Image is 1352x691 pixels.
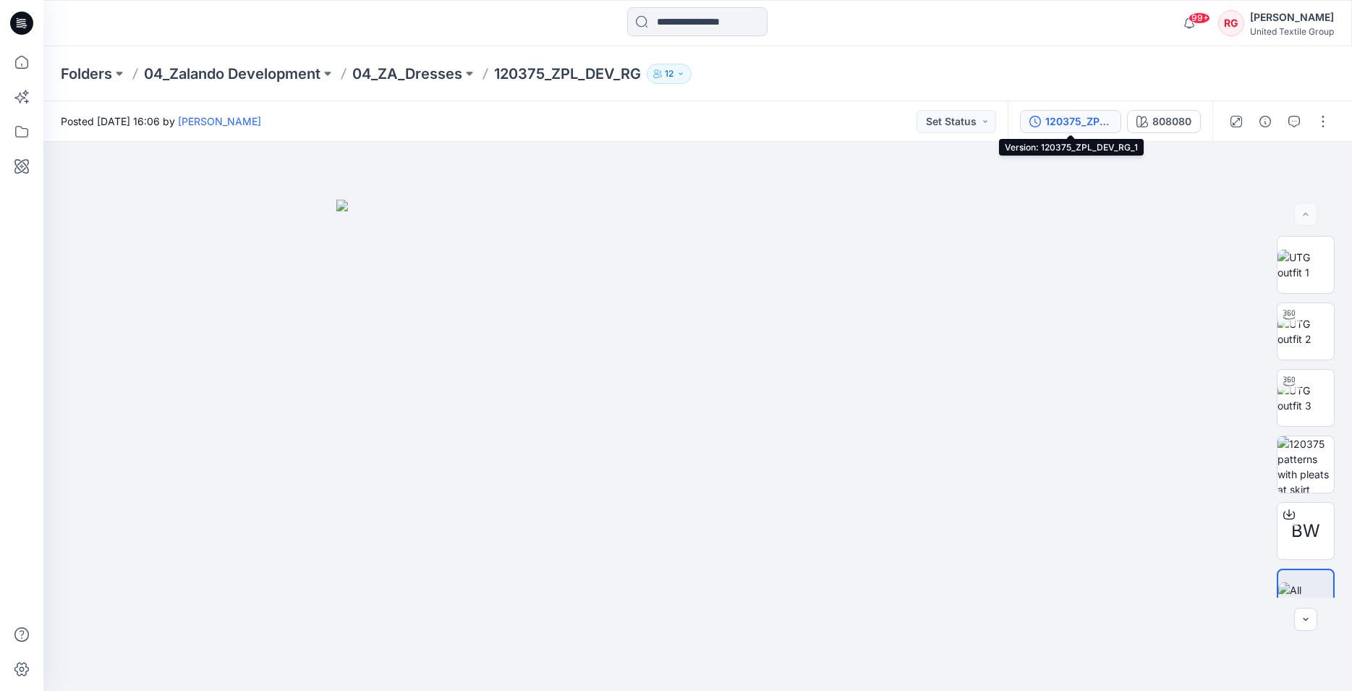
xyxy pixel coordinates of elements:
img: UTG outfit 1 [1277,250,1334,280]
a: 04_Zalando Development [144,64,320,84]
span: BW [1291,518,1320,544]
div: United Textile Group [1250,26,1334,37]
button: 808080 [1127,110,1201,133]
button: 120375_ZPL_DEV_RG_1 [1020,110,1121,133]
span: Posted [DATE] 16:06 by [61,114,261,129]
img: All colorways [1278,582,1333,613]
div: [PERSON_NAME] [1250,9,1334,26]
img: UTG outfit 2 [1277,316,1334,347]
img: 120375 patterns with pleats at skirt [1277,436,1334,493]
span: 99+ [1189,12,1210,24]
button: 12 [647,64,692,84]
div: 120375_ZPL_DEV_RG_1 [1045,114,1112,130]
div: 808080 [1152,114,1191,130]
button: Details [1254,110,1277,133]
div: RG [1218,10,1244,36]
a: Folders [61,64,112,84]
a: 04_ZA_Dresses [352,64,462,84]
a: [PERSON_NAME] [178,115,261,127]
p: 120375_ZPL_DEV_RG [494,64,641,84]
img: UTG outfit 3 [1277,383,1334,413]
p: 12 [665,66,673,82]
